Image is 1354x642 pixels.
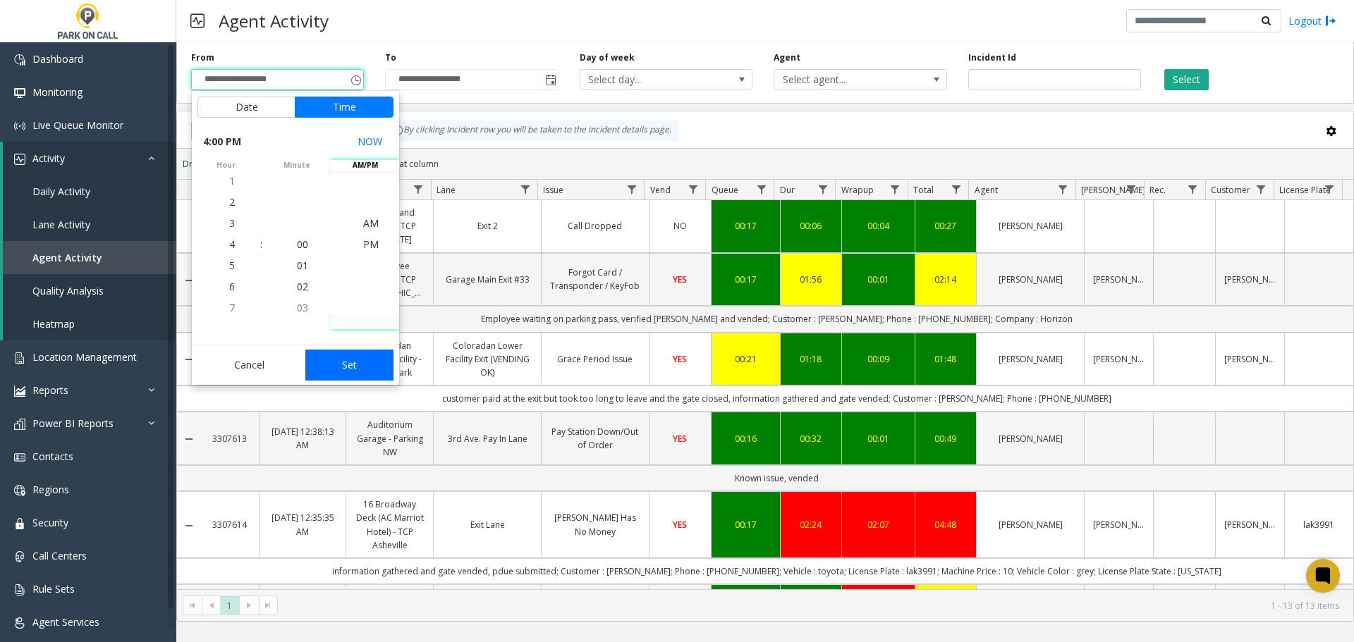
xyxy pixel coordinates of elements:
[924,432,968,445] a: 00:49
[516,180,535,199] a: Lane Filter Menu
[14,419,25,430] img: 'icon'
[305,350,394,381] button: Set
[1224,518,1276,531] a: [PERSON_NAME]
[177,433,200,445] a: Collapse Details
[985,219,1075,233] a: [PERSON_NAME]
[550,266,640,292] a: Forgot Card / Transponder / KeyFob
[673,433,687,445] span: YES
[14,485,25,496] img: 'icon'
[192,160,260,171] span: hour
[220,596,239,615] span: Page 1
[14,551,25,562] img: 'icon'
[1093,518,1145,531] a: [PERSON_NAME]
[850,432,905,445] a: 00:01
[229,301,235,314] span: 7
[229,259,235,272] span: 5
[1054,180,1073,199] a: Agent Filter Menu
[3,208,176,241] a: Lane Activity
[673,273,687,285] span: YES
[297,280,308,293] span: 02
[200,306,1353,332] td: Employee waiting on parking pass, verified [PERSON_NAME] and vended; Customer : [PERSON_NAME]; Ph...
[32,582,75,595] span: Rule Sets
[850,219,905,233] a: 00:04
[752,180,771,199] a: Queue Filter Menu
[177,275,200,286] a: Collapse Details
[1320,180,1339,199] a: License Plate Filter Menu
[924,518,968,531] a: 04:48
[841,184,874,196] span: Wrapup
[720,273,771,286] a: 00:17
[203,132,241,152] span: 4:00 PM
[14,87,25,99] img: 'icon'
[177,180,1353,589] div: Data table
[348,70,363,89] span: Toggle popup
[1293,518,1345,531] a: lak3991
[673,353,687,365] span: YES
[3,307,176,340] a: Heatmap
[32,52,83,66] span: Dashboard
[200,465,1353,491] td: Known issue, vended
[1288,13,1336,28] a: Logout
[14,617,25,629] img: 'icon'
[924,352,968,366] div: 01:48
[229,237,235,251] span: 4
[32,350,137,364] span: Location Management
[385,120,678,141] div: By clicking Incident row you will be taken to the incident details page.
[789,352,834,366] a: 01:18
[212,4,336,38] h3: Agent Activity
[32,483,69,496] span: Regions
[850,352,905,366] div: 00:09
[32,416,114,430] span: Power BI Reports
[789,273,834,286] a: 01:56
[580,51,635,64] label: Day of week
[712,184,738,196] span: Queue
[32,516,68,529] span: Security
[1279,184,1331,196] span: License Plate
[720,352,771,366] a: 00:21
[32,118,123,132] span: Live Queue Monitor
[542,70,558,89] span: Toggle popup
[355,418,425,459] a: Auditorium Garage - Parking NW
[780,184,795,196] span: Dur
[286,600,1339,612] kendo-pager-info: 1 - 13 of 13 items
[850,273,905,286] div: 00:01
[409,180,428,199] a: Location Filter Menu
[789,432,834,445] a: 00:32
[32,284,104,297] span: Quality Analysis
[442,273,532,286] a: Garage Main Exit #33
[720,518,771,531] div: 00:17
[363,216,379,230] span: AM
[32,383,68,397] span: Reports
[190,4,205,38] img: pageIcon
[968,51,1016,64] label: Incident Id
[885,180,904,199] a: Wrapup Filter Menu
[673,220,687,232] span: NO
[622,180,641,199] a: Issue Filter Menu
[32,549,87,562] span: Call Centers
[14,154,25,165] img: 'icon'
[720,432,771,445] a: 00:16
[32,185,90,198] span: Daily Activity
[1149,184,1166,196] span: Rec.
[297,301,308,314] span: 03
[14,385,25,397] img: 'icon'
[14,518,25,529] img: 'icon'
[946,180,965,199] a: Total Filter Menu
[789,219,834,233] div: 00:06
[550,511,640,538] a: [PERSON_NAME] Has No Money
[720,219,771,233] a: 00:17
[1211,184,1250,196] span: Customer
[774,51,800,64] label: Agent
[789,518,834,531] a: 02:24
[442,518,532,531] a: Exit Lane
[924,219,968,233] div: 00:27
[442,219,532,233] a: Exit 2
[229,174,235,187] span: 1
